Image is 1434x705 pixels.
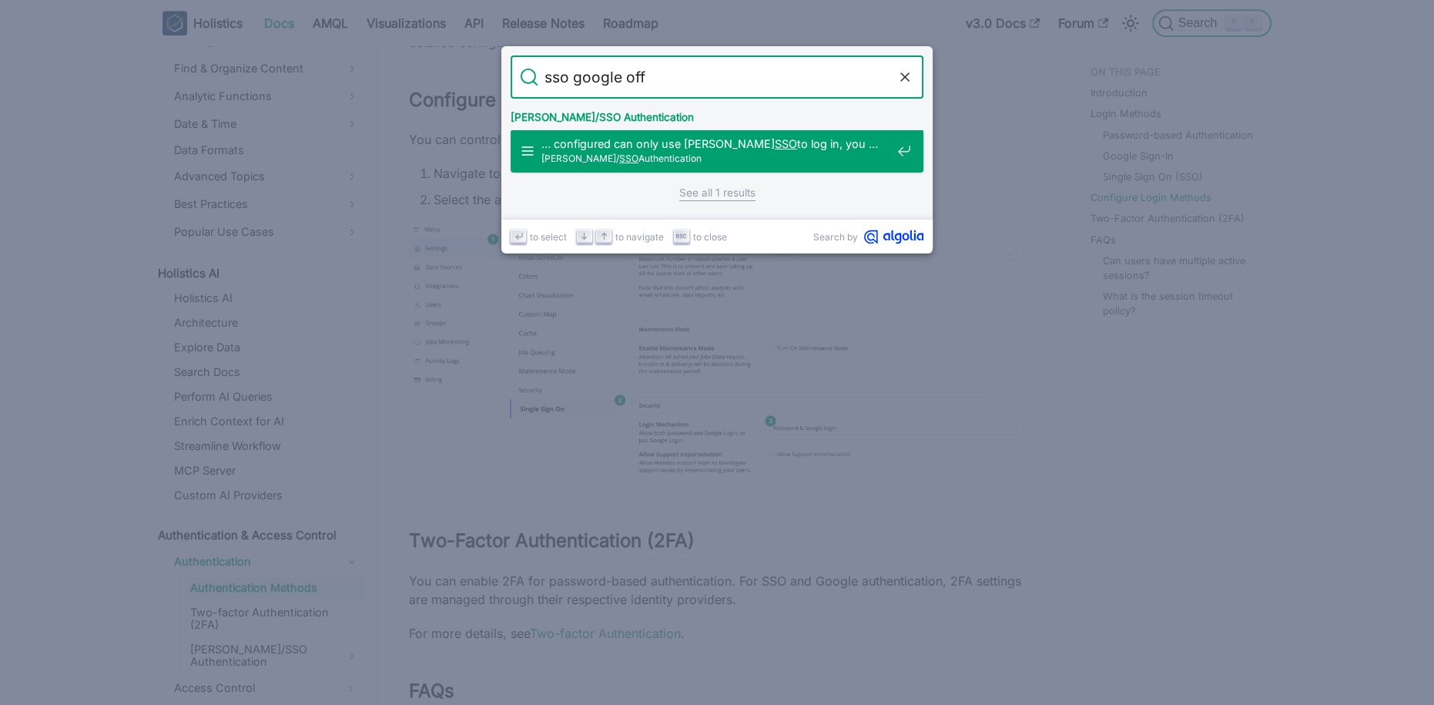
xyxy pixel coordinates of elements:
svg: Arrow down [578,230,590,242]
div: [PERSON_NAME]/SSO Authentication [508,99,926,129]
a: Search byAlgolia [813,230,923,244]
button: Clear the query [896,68,914,86]
svg: Enter key [513,230,524,242]
span: to close [693,230,727,244]
svg: Escape key [675,230,687,242]
span: … configured can only use [PERSON_NAME] to log in, you … [541,136,891,151]
a: … configured can only use [PERSON_NAME]SSOto log in, you …[PERSON_NAME]/SSOAuthentication [511,129,923,173]
mark: SSO [775,137,797,150]
span: Search by [813,230,858,244]
span: to select [530,230,567,244]
mark: SSO [619,153,638,164]
input: Search docs [538,55,896,99]
svg: Algolia [864,230,923,244]
span: to navigate [615,230,664,244]
a: See all 1 results [679,185,756,201]
span: [PERSON_NAME]/ Authentication [541,151,891,166]
svg: Arrow up [598,230,610,242]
